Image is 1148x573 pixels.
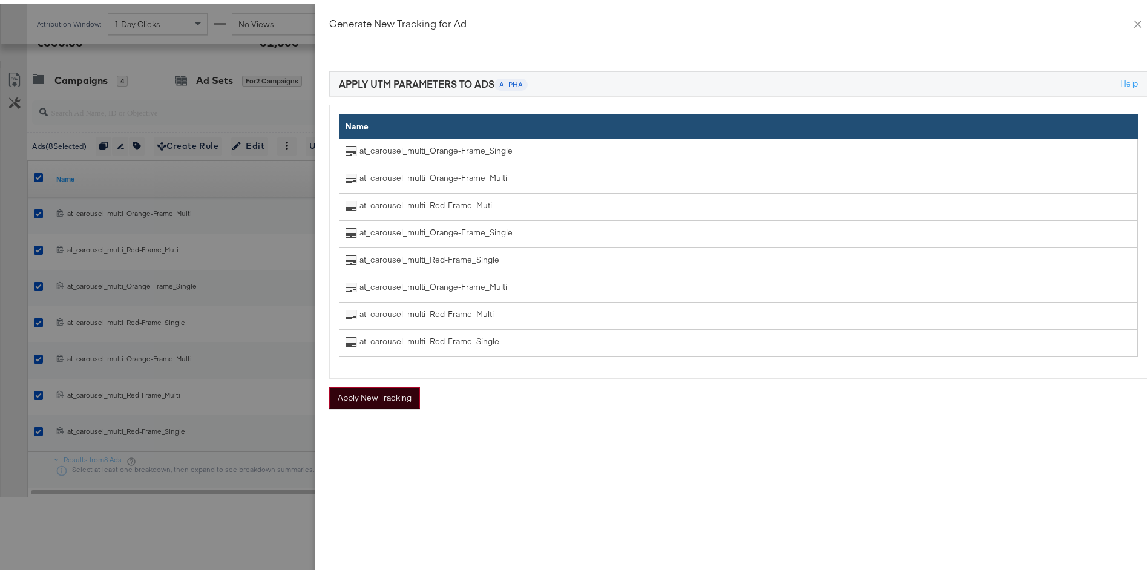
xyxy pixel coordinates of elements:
[1120,74,1138,85] a: help
[359,196,492,208] div: at_carousel_multi_Red-Frame_Muti
[494,77,528,87] span: Alpha
[359,278,507,290] div: at_carousel_multi_Orange-Frame_Multi
[329,13,1147,26] div: Generate New Tracking for Ad
[359,305,494,317] div: at_carousel_multi_Red-Frame_Multi
[339,111,1138,136] th: Name
[359,332,499,344] div: at_carousel_multi_Red-Frame_Single
[329,384,420,405] button: Apply New Tracking
[359,250,499,263] div: at_carousel_multi_Red-Frame_Single
[359,169,507,181] div: at_carousel_multi_Orange-Frame_Multi
[359,142,513,154] div: at_carousel_multi_Orange-Frame_Single
[359,223,513,235] div: at_carousel_multi_Orange-Frame_Single
[339,73,528,88] div: Apply UTM Parameters to Ads
[1133,16,1143,25] span: close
